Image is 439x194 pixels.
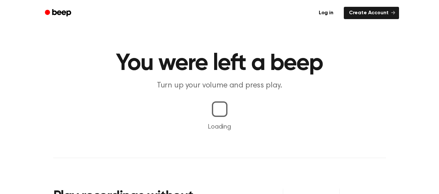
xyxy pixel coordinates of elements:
[53,52,386,75] h1: You were left a beep
[40,7,77,19] a: Beep
[95,80,344,91] p: Turn up your volume and press play.
[344,7,399,19] a: Create Account
[312,6,340,20] a: Log in
[8,122,431,132] p: Loading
